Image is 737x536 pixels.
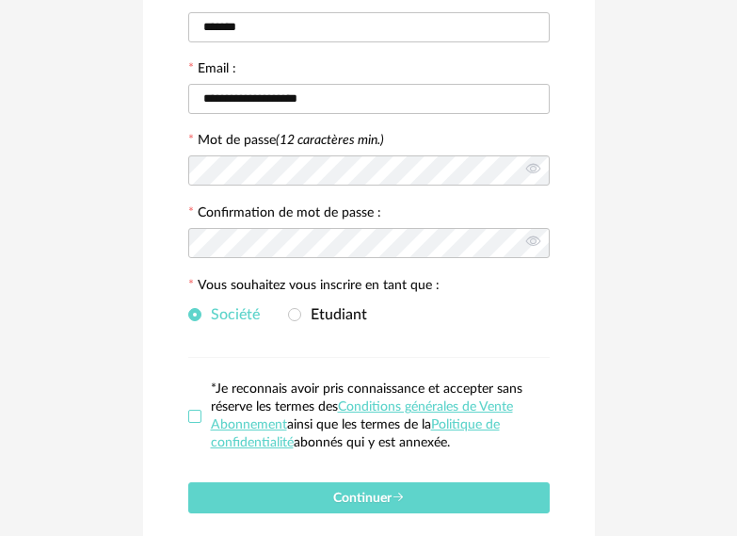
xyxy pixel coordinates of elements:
[211,400,513,431] a: Conditions générales de Vente Abonnement
[333,492,405,505] span: Continuer
[276,134,384,147] i: (12 caractères min.)
[301,307,367,322] span: Etudiant
[211,382,522,449] span: *Je reconnais avoir pris connaissance et accepter sans réserve les termes des ainsi que les terme...
[188,482,550,513] button: Continuer
[201,307,260,322] span: Société
[198,134,384,147] label: Mot de passe
[188,62,236,79] label: Email :
[188,279,440,296] label: Vous souhaitez vous inscrire en tant que :
[188,206,381,223] label: Confirmation de mot de passe :
[211,418,500,449] a: Politique de confidentialité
